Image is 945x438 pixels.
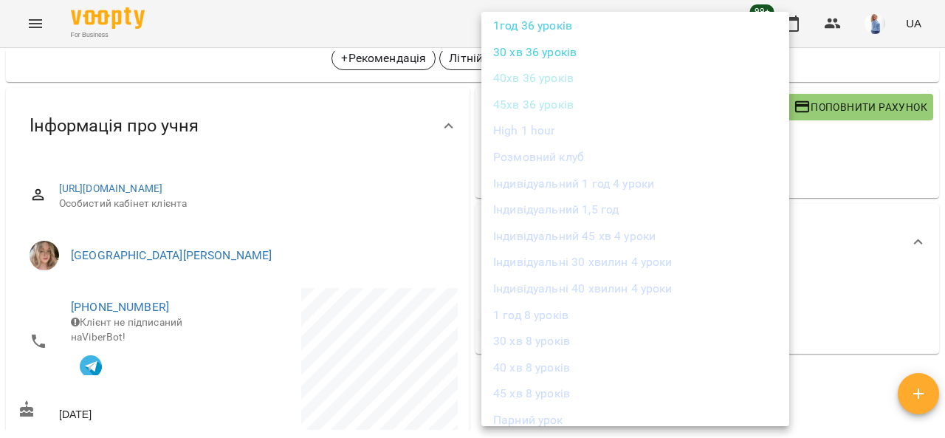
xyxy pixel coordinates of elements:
[481,355,789,381] li: 40 хв 8 уроків
[481,65,789,92] li: 40хв 36 уроків
[481,196,789,223] li: Індивідуальний 1,5 год
[481,39,789,66] li: 30 хв 36 уроків
[481,223,789,250] li: Індивідуальний 45 хв 4 уроки
[481,13,789,39] li: 1год 36 уроків
[481,380,789,407] li: 45 хв 8 уроків
[481,92,789,118] li: 45хв 36 уроків
[481,249,789,276] li: Індивідуальні 30 хвилин 4 уроки
[481,276,789,302] li: Індивідуальні 40 хвилин 4 уроки
[481,302,789,329] li: 1 год 8 уроків
[481,144,789,171] li: Розмовний клуб
[481,328,789,355] li: 30 хв 8 уроків
[481,117,789,144] li: High 1 hour
[481,171,789,197] li: Індивідуальний 1 год 4 уроки
[481,407,789,434] li: Парний урок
